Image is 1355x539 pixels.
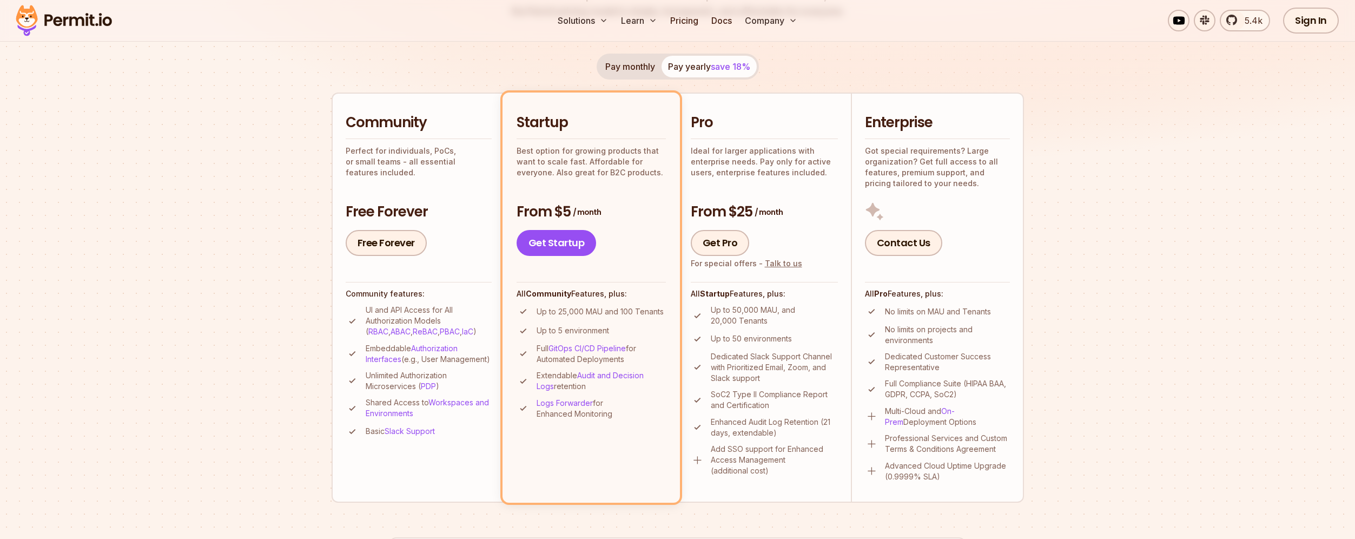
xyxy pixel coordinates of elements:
p: Dedicated Slack Support Channel with Prioritized Email, Zoom, and Slack support [711,351,838,384]
p: Unlimited Authorization Microservices ( ) [366,370,492,392]
p: Shared Access to [366,397,492,419]
h3: From $25 [691,202,838,222]
p: Add SSO support for Enhanced Access Management (additional cost) [711,444,838,476]
p: Enhanced Audit Log Retention (21 days, extendable) [711,417,838,438]
a: IaC [462,327,473,336]
h2: Enterprise [865,113,1010,133]
h3: Free Forever [346,202,492,222]
h4: Community features: [346,288,492,299]
button: Pay monthly [599,56,662,77]
p: Advanced Cloud Uptime Upgrade (0.9999% SLA) [885,461,1010,482]
p: Got special requirements? Large organization? Get full access to all features, premium support, a... [865,146,1010,189]
p: Up to 50,000 MAU, and 20,000 Tenants [711,305,838,326]
h2: Startup [517,113,666,133]
p: Perfect for individuals, PoCs, or small teams - all essential features included. [346,146,492,178]
h4: All Features, plus: [517,288,666,299]
a: Audit and Decision Logs [537,371,644,391]
a: Pricing [666,10,703,31]
p: Professional Services and Custom Terms & Conditions Agreement [885,433,1010,455]
p: Embeddable (e.g., User Management) [366,343,492,365]
a: GitOps CI/CD Pipeline [548,344,626,353]
strong: Community [526,289,571,298]
a: Free Forever [346,230,427,256]
a: Get Startup [517,230,597,256]
button: Solutions [553,10,612,31]
p: Extendable retention [537,370,666,392]
a: Get Pro [691,230,750,256]
a: Docs [707,10,736,31]
p: Full Compliance Suite (HIPAA BAA, GDPR, CCPA, SoC2) [885,378,1010,400]
p: UI and API Access for All Authorization Models ( , , , , ) [366,305,492,337]
a: Slack Support [385,426,435,436]
p: Dedicated Customer Success Representative [885,351,1010,373]
p: No limits on MAU and Tenants [885,306,991,317]
a: ABAC [391,327,411,336]
a: RBAC [368,327,388,336]
a: PBAC [440,327,460,336]
a: Talk to us [765,259,802,268]
h4: All Features, plus: [865,288,1010,299]
strong: Pro [874,289,888,298]
h2: Pro [691,113,838,133]
button: Company [741,10,802,31]
p: for Enhanced Monitoring [537,398,666,419]
p: Basic [366,426,435,437]
p: No limits on projects and environments [885,324,1010,346]
a: Sign In [1283,8,1339,34]
div: For special offers - [691,258,802,269]
a: 5.4k [1220,10,1270,31]
p: SoC2 Type II Compliance Report and Certification [711,389,838,411]
p: Up to 50 environments [711,333,792,344]
a: ReBAC [413,327,438,336]
h4: All Features, plus: [691,288,838,299]
a: On-Prem [885,406,955,426]
p: Up to 25,000 MAU and 100 Tenants [537,306,664,317]
img: Permit logo [11,2,117,39]
p: Ideal for larger applications with enterprise needs. Pay only for active users, enterprise featur... [691,146,838,178]
span: / month [755,207,783,218]
a: Logs Forwarder [537,398,593,407]
p: Up to 5 environment [537,325,609,336]
p: Multi-Cloud and Deployment Options [885,406,1010,428]
a: PDP [421,382,436,391]
p: Full for Automated Deployments [537,343,666,365]
strong: Startup [700,289,730,298]
span: / month [573,207,601,218]
a: Contact Us [865,230,942,256]
button: Learn [617,10,662,31]
a: Authorization Interfaces [366,344,458,364]
h2: Community [346,113,492,133]
p: Best option for growing products that want to scale fast. Affordable for everyone. Also great for... [517,146,666,178]
span: 5.4k [1238,14,1263,27]
h3: From $5 [517,202,666,222]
